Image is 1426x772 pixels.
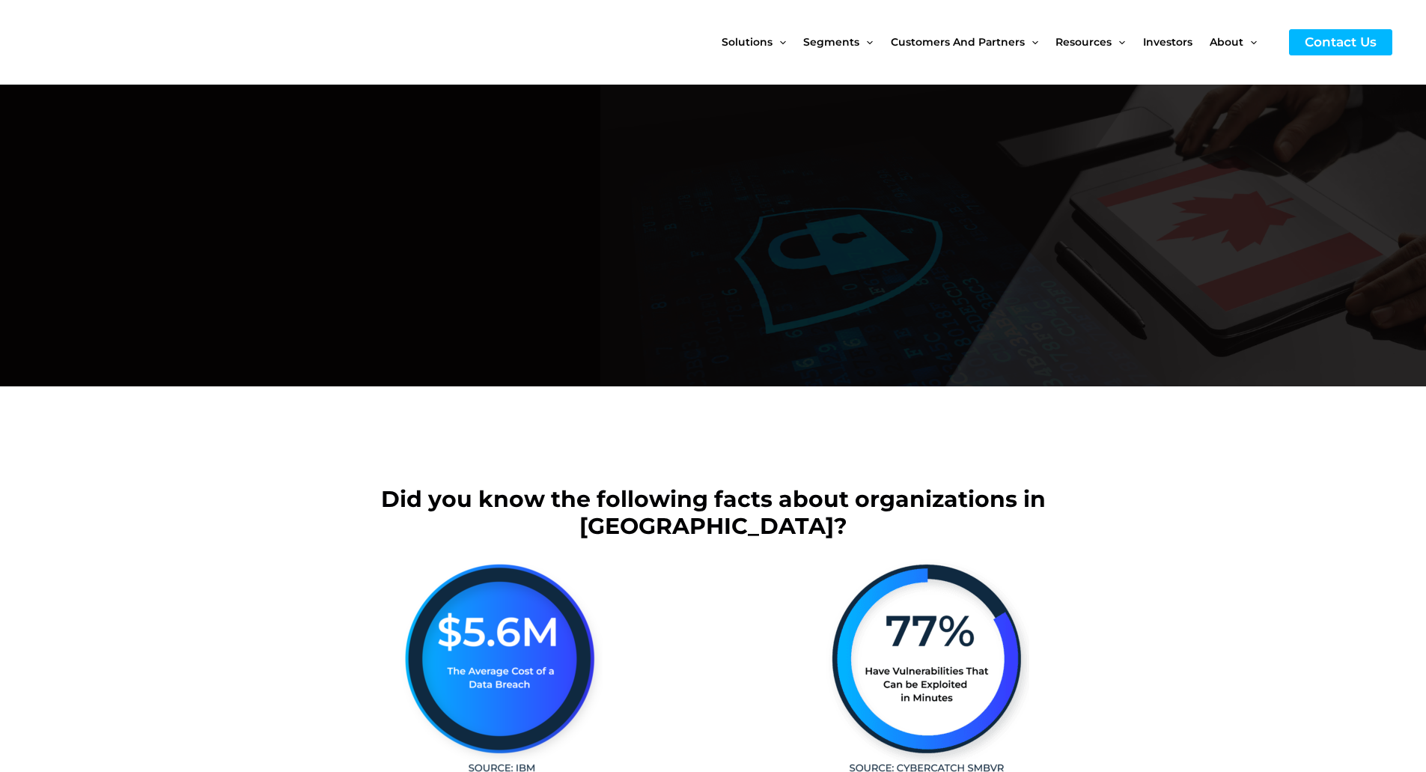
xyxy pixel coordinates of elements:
[294,486,1133,540] h4: Did you know the following facts about organizations in [GEOGRAPHIC_DATA]?
[1112,10,1125,73] span: Menu Toggle
[26,11,206,73] img: CyberCatch
[1143,10,1210,73] a: Investors
[891,10,1025,73] span: Customers and Partners
[803,10,859,73] span: Segments
[722,10,773,73] span: Solutions
[1143,10,1192,73] span: Investors
[1210,10,1243,73] span: About
[722,10,1274,73] nav: Site Navigation: New Main Menu
[773,10,786,73] span: Menu Toggle
[1243,10,1257,73] span: Menu Toggle
[1055,10,1112,73] span: Resources
[1025,10,1038,73] span: Menu Toggle
[1289,29,1392,55] a: Contact Us
[859,10,873,73] span: Menu Toggle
